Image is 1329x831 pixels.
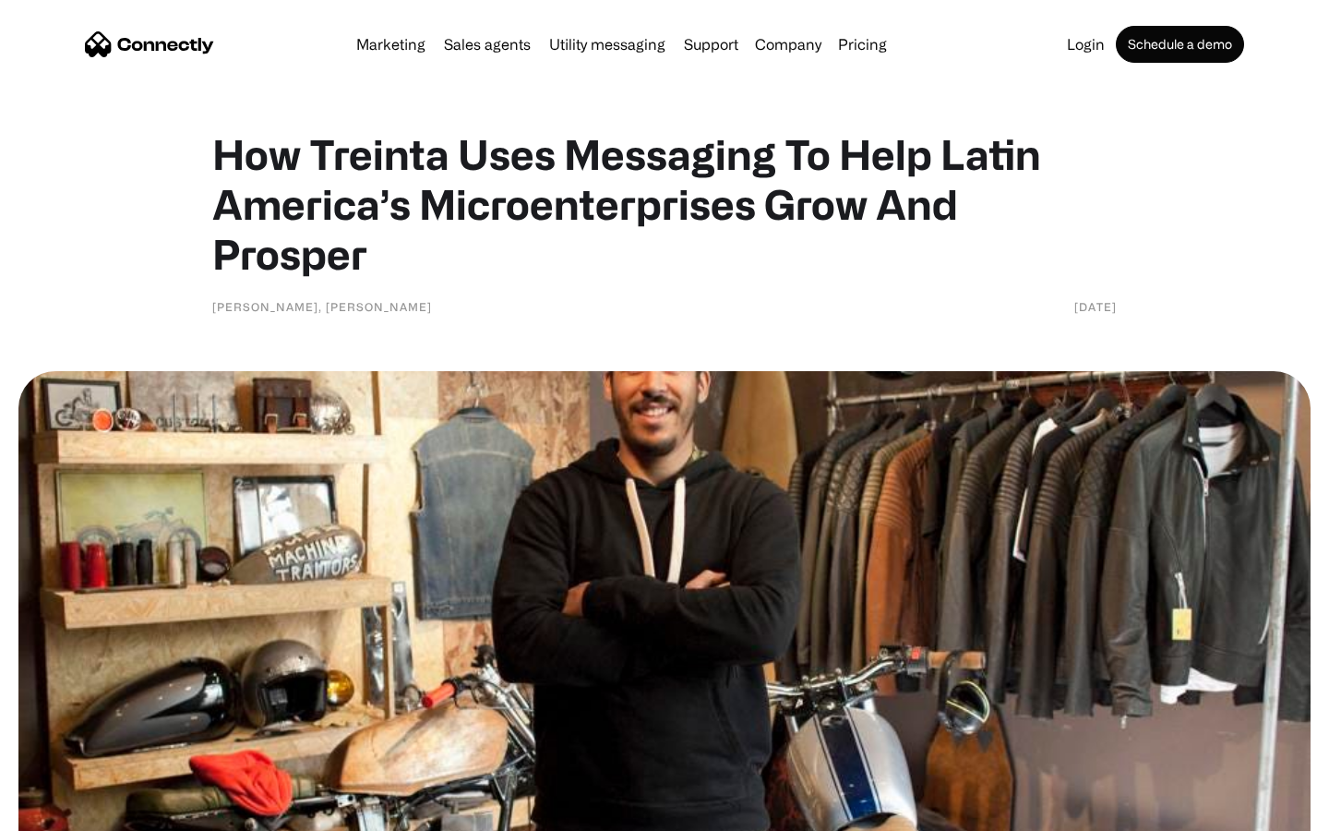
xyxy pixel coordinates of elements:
aside: Language selected: English [18,799,111,825]
a: Login [1060,37,1112,52]
a: Pricing [831,37,894,52]
div: Company [755,31,821,57]
ul: Language list [37,799,111,825]
a: Schedule a demo [1116,26,1244,63]
a: Marketing [349,37,433,52]
div: [DATE] [1074,297,1117,316]
h1: How Treinta Uses Messaging To Help Latin America’s Microenterprises Grow And Prosper [212,129,1117,279]
a: Sales agents [437,37,538,52]
div: [PERSON_NAME], [PERSON_NAME] [212,297,432,316]
a: Utility messaging [542,37,673,52]
a: Support [676,37,746,52]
